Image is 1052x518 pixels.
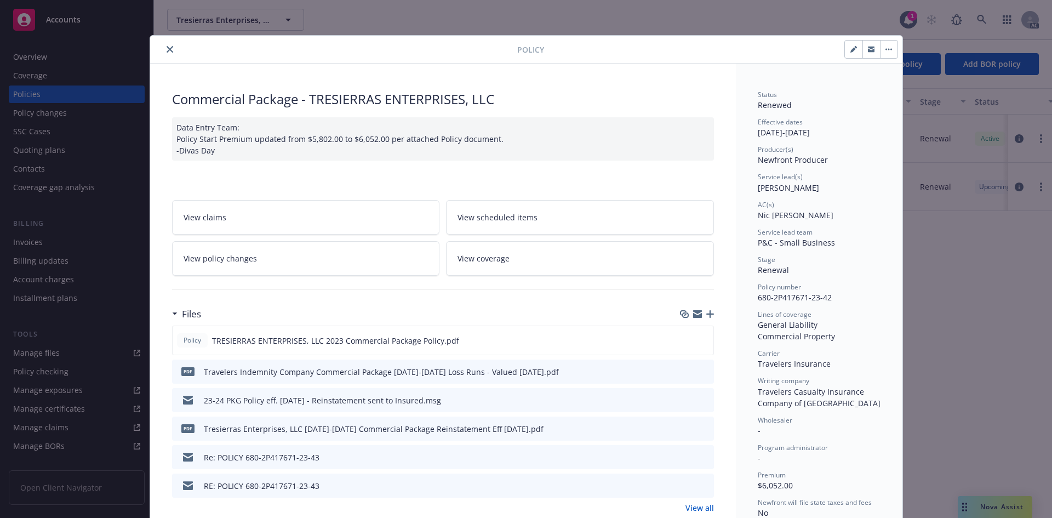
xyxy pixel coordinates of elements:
div: Files [172,307,201,321]
span: P&C - Small Business [758,237,835,248]
span: Newfront will file state taxes and fees [758,498,872,507]
span: - [758,425,761,436]
div: 23-24 PKG Policy eff. [DATE] - Reinstatement sent to Insured.msg [204,395,441,406]
span: Service lead(s) [758,172,803,181]
span: Policy number [758,282,801,292]
span: Renewal [758,265,789,275]
div: Travelers Indemnity Company Commercial Package [DATE]-[DATE] Loss Runs - Valued [DATE].pdf [204,366,559,378]
span: pdf [181,424,195,432]
span: AC(s) [758,200,774,209]
div: General Liability [758,319,881,331]
button: preview file [700,366,710,378]
div: RE: POLICY 680-2P417671-23-43 [204,480,319,492]
span: pdf [181,367,195,375]
a: View all [685,502,714,514]
span: Effective dates [758,117,803,127]
span: Premium [758,470,786,480]
span: View policy changes [184,253,257,264]
span: View coverage [458,253,510,264]
span: Renewed [758,100,792,110]
span: [PERSON_NAME] [758,183,819,193]
span: Service lead team [758,227,813,237]
h3: Files [182,307,201,321]
button: download file [682,335,690,346]
span: Nic [PERSON_NAME] [758,210,833,220]
div: [DATE] - [DATE] [758,117,881,138]
span: Lines of coverage [758,310,811,319]
div: Tresierras Enterprises, LLC [DATE]-[DATE] Commercial Package Reinstatement Eff [DATE].pdf [204,423,544,435]
span: Writing company [758,376,809,385]
span: Policy [517,44,544,55]
button: download file [682,395,691,406]
button: preview file [700,423,710,435]
span: Producer(s) [758,145,793,154]
div: Data Entry Team: Policy Start Premium updated from $5,802.00 to $6,052.00 per attached Policy doc... [172,117,714,161]
span: Travelers Insurance [758,358,831,369]
span: No [758,508,768,518]
button: download file [682,366,691,378]
span: View scheduled items [458,212,538,223]
span: 680-2P417671-23-42 [758,292,832,303]
span: Program administrator [758,443,828,452]
button: preview file [700,452,710,463]
span: - [758,453,761,463]
button: preview file [699,335,709,346]
button: preview file [700,480,710,492]
div: Commercial Package - TRESIERRAS ENTERPRISES, LLC [172,90,714,109]
span: Travelers Casualty Insurance Company of [GEOGRAPHIC_DATA] [758,386,881,408]
button: download file [682,452,691,463]
a: View scheduled items [446,200,714,235]
span: Stage [758,255,775,264]
a: View coverage [446,241,714,276]
div: Re: POLICY 680-2P417671-23-43 [204,452,319,463]
a: View claims [172,200,440,235]
div: Commercial Property [758,331,881,342]
span: Carrier [758,349,780,358]
button: close [163,43,176,56]
span: View claims [184,212,226,223]
button: download file [682,423,691,435]
span: Newfront Producer [758,155,828,165]
span: $6,052.00 [758,480,793,491]
span: Status [758,90,777,99]
span: Policy [181,335,203,345]
span: TRESIERRAS ENTERPRISES, LLC 2023 Commercial Package Policy.pdf [212,335,459,346]
span: Wholesaler [758,415,792,425]
button: preview file [700,395,710,406]
a: View policy changes [172,241,440,276]
button: download file [682,480,691,492]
